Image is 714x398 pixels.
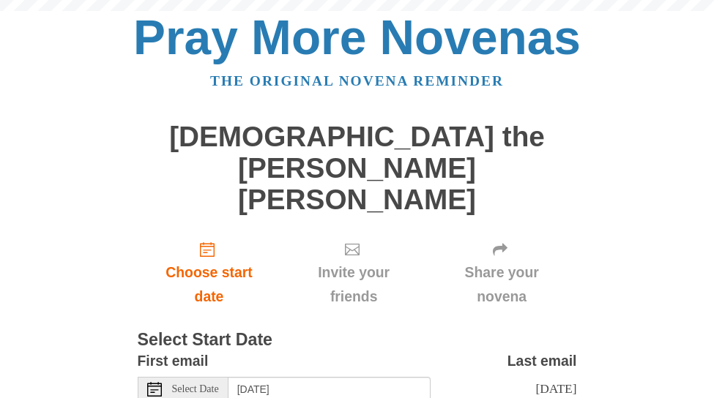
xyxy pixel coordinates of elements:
a: Choose start date [138,230,281,317]
a: Pray More Novenas [133,10,581,64]
span: Choose start date [152,260,267,309]
div: Click "Next" to confirm your start date first. [427,230,577,317]
span: Select Date [172,384,219,394]
a: The original novena reminder [210,73,504,89]
div: Click "Next" to confirm your start date first. [280,230,426,317]
h3: Select Start Date [138,331,577,350]
label: Last email [507,349,577,373]
span: Share your novena [442,260,562,309]
span: [DATE] [535,381,576,396]
span: Invite your friends [295,260,412,309]
label: First email [138,349,209,373]
h1: [DEMOGRAPHIC_DATA] the [PERSON_NAME] [PERSON_NAME] [138,121,577,215]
